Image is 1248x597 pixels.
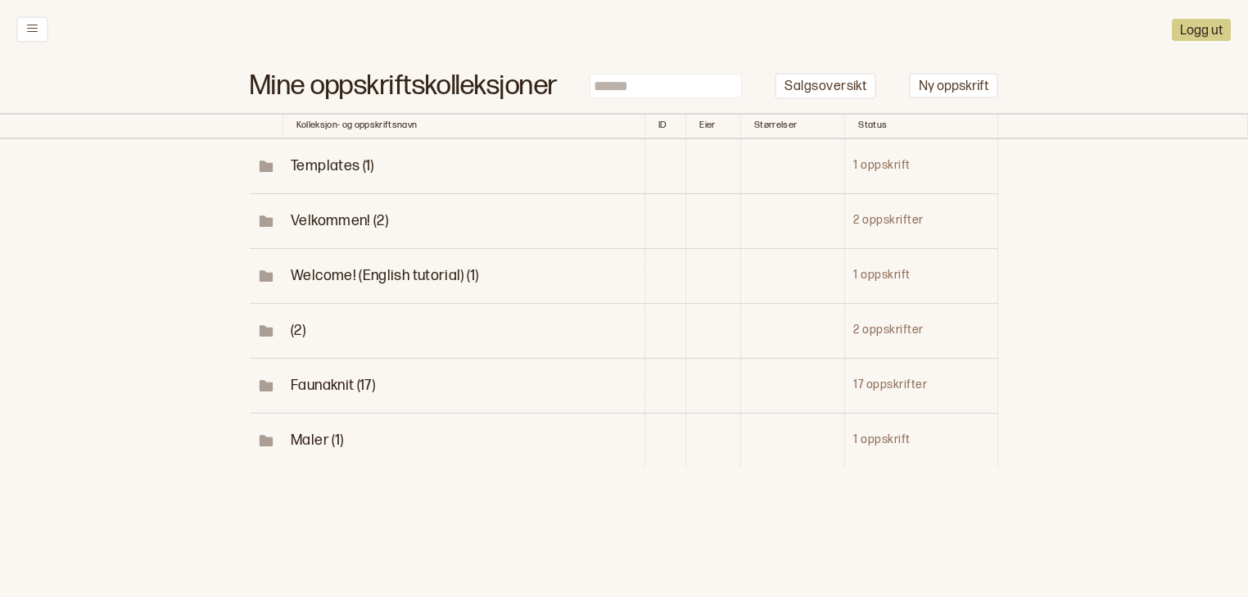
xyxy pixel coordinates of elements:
[251,378,282,394] span: Toggle Row Expanded
[845,193,998,248] td: 2 oppskrifter
[291,267,478,284] span: Toggle Row Expanded
[845,413,998,468] td: 1 oppskrift
[291,322,305,339] span: Toggle Row Expanded
[251,432,282,449] span: Toggle Row Expanded
[845,139,998,194] td: 1 oppskrift
[291,432,343,449] span: Toggle Row Expanded
[775,73,876,100] button: Salgsoversikt
[686,113,741,139] th: Toggle SortBy
[644,113,686,139] th: Toggle SortBy
[845,113,998,139] th: Toggle SortBy
[845,248,998,303] td: 1 oppskrift
[251,213,282,229] span: Toggle Row Expanded
[291,157,374,174] span: Toggle Row Expanded
[741,113,845,139] th: Toggle SortBy
[1172,19,1231,41] button: Logg ut
[845,303,998,358] td: 2 oppskrifter
[283,113,644,139] th: Kolleksjon- og oppskriftsnavn
[291,212,388,229] span: Toggle Row Expanded
[251,323,282,339] span: Toggle Row Expanded
[845,358,998,413] td: 17 oppskrifter
[251,158,282,174] span: Toggle Row Expanded
[250,113,283,139] th: Toggle SortBy
[250,78,558,95] h1: Mine oppskriftskolleksjoner
[291,377,375,394] span: Toggle Row Expanded
[909,73,998,98] button: Ny oppskrift
[785,79,866,96] p: Salgsoversikt
[251,268,282,284] span: Toggle Row Expanded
